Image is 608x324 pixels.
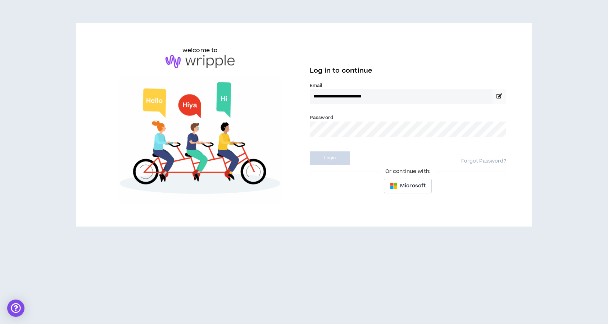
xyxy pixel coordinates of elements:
[310,151,350,165] button: Login
[165,55,235,68] img: logo-brand.png
[400,182,426,190] span: Microsoft
[461,158,506,165] a: Forgot Password?
[182,46,218,55] h6: welcome to
[102,76,298,204] img: Welcome to Wripple
[380,168,436,175] span: Or continue with:
[310,114,333,121] label: Password
[310,82,506,89] label: Email
[7,300,24,317] div: Open Intercom Messenger
[310,66,372,75] span: Log in to continue
[384,179,432,193] button: Microsoft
